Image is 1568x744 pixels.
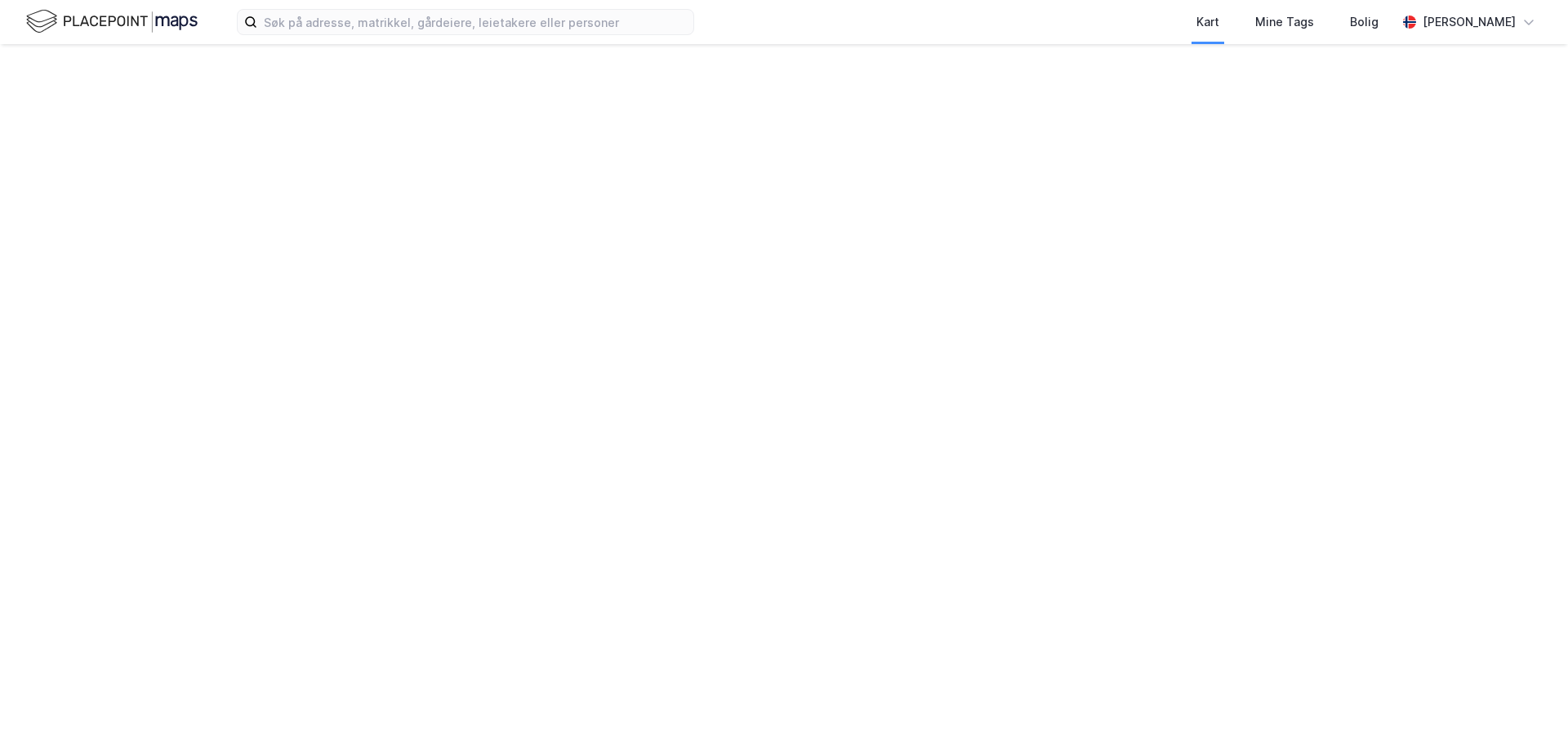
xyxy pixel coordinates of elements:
div: Mine Tags [1255,12,1314,32]
input: Søk på adresse, matrikkel, gårdeiere, leietakere eller personer [257,10,693,34]
div: Kart [1196,12,1219,32]
div: Bolig [1350,12,1379,32]
img: logo.f888ab2527a4732fd821a326f86c7f29.svg [26,7,198,36]
iframe: Chat Widget [1486,666,1568,744]
div: [PERSON_NAME] [1423,12,1516,32]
